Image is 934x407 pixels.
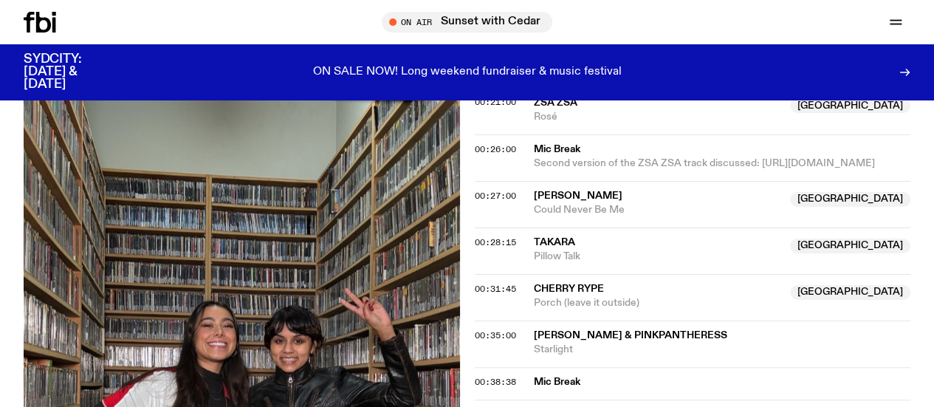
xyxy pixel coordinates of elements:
button: 00:31:45 [475,285,516,293]
span: 00:38:38 [475,376,516,388]
span: ZSA ZSA [534,98,577,108]
span: Could Never Be Me [534,203,782,217]
span: Pillow Talk [534,250,782,264]
span: Mic Break [534,375,902,389]
button: 00:35:00 [475,332,516,340]
span: 00:35:00 [475,329,516,341]
button: 00:21:00 [475,98,516,106]
span: 00:28:15 [475,236,516,248]
span: Cherry Rype [534,284,604,294]
button: 00:26:00 [475,146,516,154]
span: Second version of the ZSA ZSA track discussed: [URL][DOMAIN_NAME] [534,158,875,168]
button: 00:38:38 [475,378,516,386]
span: [PERSON_NAME] & PinkPantheress [534,330,727,341]
p: ON SALE NOW! Long weekend fundraiser & music festival [313,66,622,79]
span: [GEOGRAPHIC_DATA] [790,192,910,207]
span: [GEOGRAPHIC_DATA] [790,285,910,300]
span: 00:21:00 [475,96,516,108]
h3: SYDCITY: [DATE] & [DATE] [24,53,118,91]
span: [GEOGRAPHIC_DATA] [790,98,910,113]
span: [GEOGRAPHIC_DATA] [790,239,910,253]
span: Mic Break [534,143,902,157]
span: 00:31:45 [475,283,516,295]
span: 00:26:00 [475,143,516,155]
span: [PERSON_NAME] [534,191,622,201]
button: On AirSunset with Cedar [382,12,552,33]
span: Takara [534,237,575,247]
span: Rosé [534,110,782,124]
span: 00:27:00 [475,190,516,202]
button: 00:27:00 [475,192,516,200]
button: 00:28:15 [475,239,516,247]
span: Starlight [534,343,911,357]
span: Porch (leave it outside) [534,296,782,310]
